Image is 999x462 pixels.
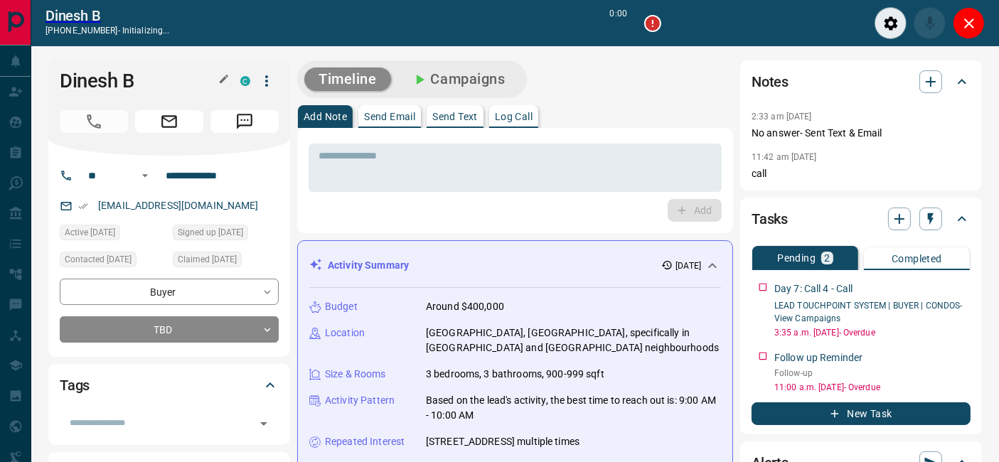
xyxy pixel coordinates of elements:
[432,112,478,122] p: Send Text
[210,110,279,133] span: Message
[426,434,579,449] p: [STREET_ADDRESS] multiple times
[426,326,721,355] p: [GEOGRAPHIC_DATA], [GEOGRAPHIC_DATA], specifically in [GEOGRAPHIC_DATA] and [GEOGRAPHIC_DATA] nei...
[774,367,971,380] p: Follow-up
[774,301,963,323] a: LEAD TOUCHPOINT SYSTEM | BUYER | CONDOS- View Campaigns
[777,253,816,263] p: Pending
[304,68,391,91] button: Timeline
[135,110,203,133] span: Email
[78,201,88,211] svg: Email Verified
[173,225,279,245] div: Sat May 24 2025
[752,70,789,93] h2: Notes
[60,70,219,92] h1: Dinesh B
[240,76,250,86] div: condos.ca
[752,126,971,141] p: No answer- Sent Text & Email
[60,368,279,402] div: Tags
[60,374,90,397] h2: Tags
[60,279,279,305] div: Buyer
[178,225,243,240] span: Signed up [DATE]
[953,7,985,39] div: Close
[752,65,971,99] div: Notes
[752,202,971,236] div: Tasks
[325,326,365,340] p: Location
[46,24,170,37] p: [PHONE_NUMBER] -
[60,225,166,245] div: Sat May 24 2025
[610,7,627,39] p: 0:00
[397,68,520,91] button: Campaigns
[60,252,166,272] div: Sat Jul 19 2025
[254,414,274,434] button: Open
[752,208,788,230] h2: Tasks
[914,7,946,39] div: Mute
[325,434,405,449] p: Repeated Interest
[752,402,971,425] button: New Task
[60,110,128,133] span: Call
[137,167,154,184] button: Open
[875,7,907,39] div: Audio Settings
[325,367,386,382] p: Size & Rooms
[65,252,132,267] span: Contacted [DATE]
[364,112,415,122] p: Send Email
[774,381,971,394] p: 11:00 a.m. [DATE] - Overdue
[65,225,115,240] span: Active [DATE]
[98,200,259,211] a: [EMAIL_ADDRESS][DOMAIN_NAME]
[774,326,971,339] p: 3:35 a.m. [DATE] - Overdue
[824,253,830,263] p: 2
[774,281,853,296] p: Day 7: Call 4 - Call
[752,112,812,122] p: 2:33 am [DATE]
[675,259,701,272] p: [DATE]
[325,299,358,314] p: Budget
[774,350,862,365] p: Follow up Reminder
[426,393,721,423] p: Based on the lead's activity, the best time to reach out is: 9:00 AM - 10:00 AM
[122,26,170,36] span: initializing...
[892,254,942,264] p: Completed
[426,367,604,382] p: 3 bedrooms, 3 bathrooms, 900-999 sqft
[752,152,817,162] p: 11:42 am [DATE]
[495,112,533,122] p: Log Call
[60,316,279,343] div: TBD
[46,7,170,24] a: Dinesh B
[328,258,409,273] p: Activity Summary
[426,299,504,314] p: Around $400,000
[325,393,395,408] p: Activity Pattern
[309,252,721,279] div: Activity Summary[DATE]
[178,252,237,267] span: Claimed [DATE]
[752,166,971,181] p: call
[173,252,279,272] div: Mon Jun 09 2025
[304,112,347,122] p: Add Note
